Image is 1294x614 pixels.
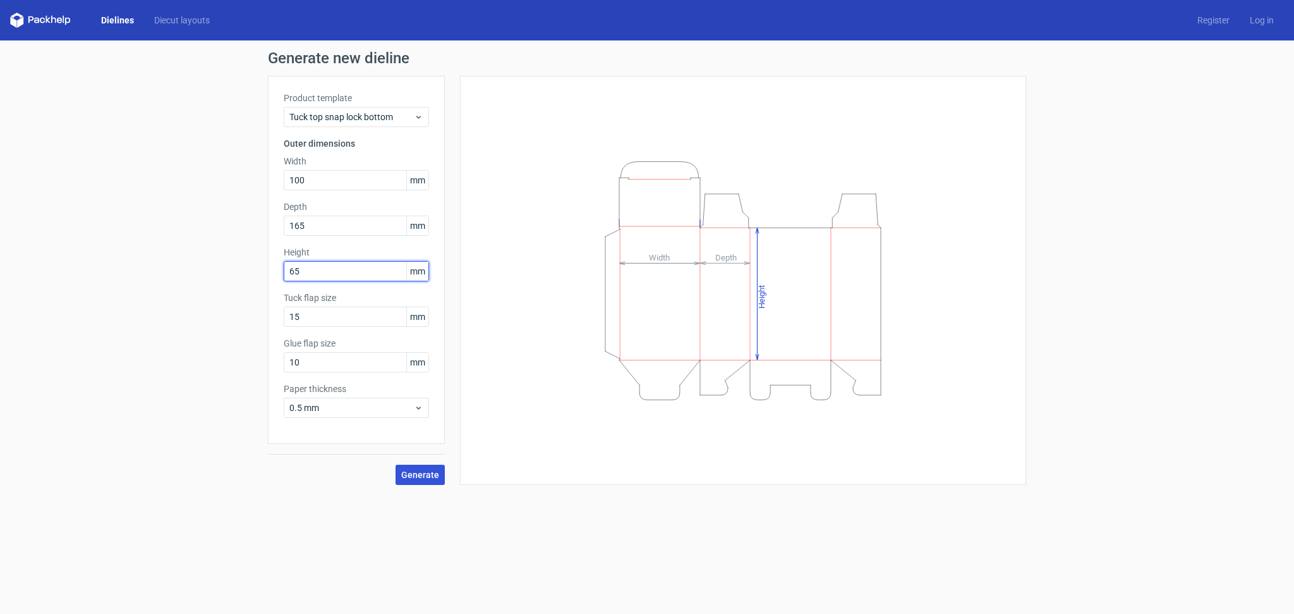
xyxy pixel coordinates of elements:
span: 0.5 mm [289,402,414,414]
span: mm [406,262,428,281]
h1: Generate new dieline [268,51,1026,66]
span: mm [406,353,428,372]
h3: Outer dimensions [284,137,429,150]
a: Log in [1240,14,1284,27]
span: mm [406,216,428,235]
tspan: Depth [715,252,737,262]
label: Glue flap size [284,337,429,350]
label: Depth [284,200,429,213]
label: Tuck flap size [284,292,429,304]
tspan: Height [757,285,766,308]
tspan: Width [649,252,670,262]
label: Product template [284,92,429,104]
label: Height [284,246,429,259]
label: Width [284,155,429,168]
a: Register [1187,14,1240,27]
label: Paper thickness [284,383,429,395]
button: Generate [396,465,445,485]
a: Diecut layouts [144,14,220,27]
span: mm [406,307,428,326]
span: Tuck top snap lock bottom [289,111,414,123]
span: mm [406,171,428,190]
span: Generate [401,470,439,479]
a: Dielines [91,14,144,27]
